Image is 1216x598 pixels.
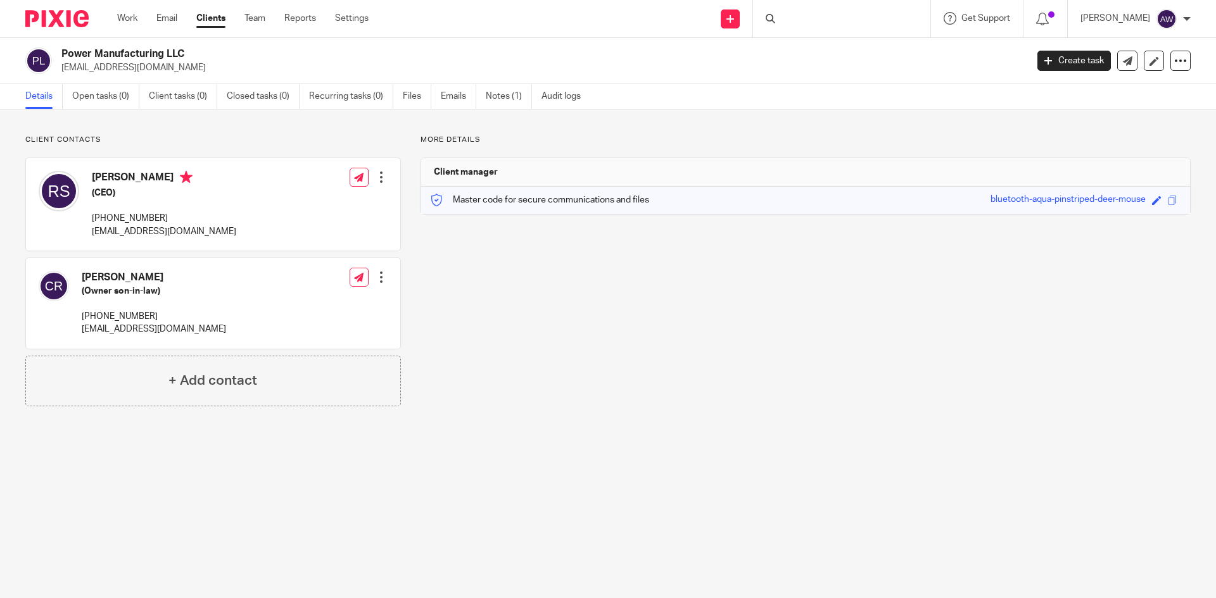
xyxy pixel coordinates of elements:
[434,166,498,178] h3: Client manager
[1152,196,1162,205] span: Edit code
[39,171,79,211] img: svg%3E
[156,12,177,25] a: Email
[92,187,236,199] h5: (CEO)
[25,10,89,27] img: Pixie
[1080,12,1150,25] p: [PERSON_NAME]
[227,84,300,109] a: Closed tasks (0)
[431,194,649,206] p: Master code for secure communications and files
[403,84,431,109] a: Files
[82,271,226,284] h4: [PERSON_NAME]
[180,171,193,184] i: Primary
[1117,51,1137,71] a: Send new email
[541,84,590,109] a: Audit logs
[61,47,827,61] h2: Power Manufacturing LLC
[25,84,63,109] a: Details
[961,14,1010,23] span: Get Support
[309,84,393,109] a: Recurring tasks (0)
[1168,196,1177,205] span: Copy to clipboard
[92,212,236,225] p: [PHONE_NUMBER]
[149,84,217,109] a: Client tasks (0)
[92,225,236,238] p: [EMAIL_ADDRESS][DOMAIN_NAME]
[441,84,476,109] a: Emails
[82,285,226,297] h5: (Owner son-in-law)
[61,61,1018,74] p: [EMAIL_ADDRESS][DOMAIN_NAME]
[82,310,226,323] p: [PHONE_NUMBER]
[1037,51,1111,71] a: Create task
[486,84,532,109] a: Notes (1)
[335,12,369,25] a: Settings
[168,371,257,390] h4: + Add contact
[244,12,265,25] a: Team
[1156,9,1177,29] img: svg%3E
[25,135,401,145] p: Client contacts
[1144,51,1164,71] a: Edit client
[39,271,69,301] img: svg%3E
[284,12,316,25] a: Reports
[991,193,1146,208] div: bluetooth-aqua-pinstriped-deer-mouse
[92,171,236,187] h4: [PERSON_NAME]
[117,12,137,25] a: Work
[196,12,225,25] a: Clients
[72,84,139,109] a: Open tasks (0)
[82,323,226,335] p: [EMAIL_ADDRESS][DOMAIN_NAME]
[25,47,52,74] img: svg%3E
[421,135,1191,145] p: More details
